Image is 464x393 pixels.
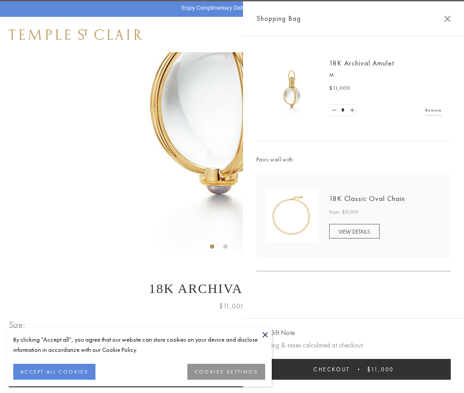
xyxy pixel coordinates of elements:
[256,359,451,380] button: Checkout $11,000
[256,154,451,165] span: Pairs well with
[219,301,245,312] span: $11,000
[9,318,28,332] span: Size:
[329,208,359,217] span: From: $9,000
[182,4,278,13] p: Enjoy Complimentary Delivery & Returns
[338,228,370,235] span: VIEW DETAILS
[330,105,338,116] a: Set quantity to 0
[347,105,356,116] a: Set quantity to 2
[367,366,394,373] span: $11,000
[313,366,350,373] span: Checkout
[256,327,295,339] button: Add Gift Note
[256,13,301,24] span: Shopping Bag
[9,281,455,296] h1: 18K Archival Amulet
[329,58,394,68] a: 18K Archival Amulet
[329,224,380,239] a: VIEW DETAILS
[329,194,405,203] a: 18K Classic Oval Chain
[425,105,442,115] a: Remove
[444,15,451,22] button: Close Shopping Bag
[265,62,318,115] img: 18K Archival Amulet
[13,335,265,355] div: By clicking “Accept all”, you agree that our website can store cookies on your device and disclos...
[256,340,451,351] p: Shipping & taxes calculated at checkout
[187,364,265,380] button: COOKIES SETTINGS
[329,84,350,93] span: $11,000
[329,71,442,80] p: M
[265,189,318,242] img: N88865-OV18
[9,29,142,40] img: Temple St. Clair
[13,364,95,380] button: ACCEPT ALL COOKIES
